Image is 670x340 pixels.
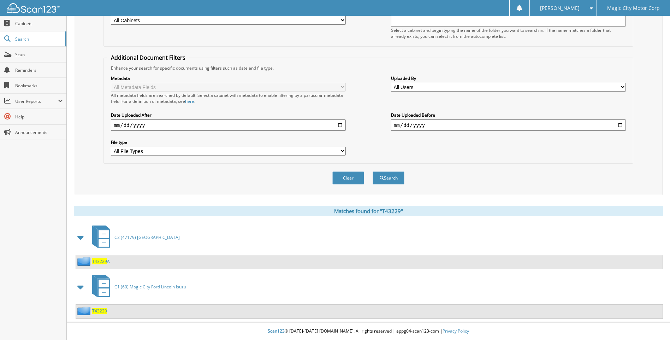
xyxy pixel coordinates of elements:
div: Enhance your search for specific documents using filters such as date and file type. [107,65,629,71]
button: Search [373,171,404,184]
span: Magic City Motor Corp [607,6,660,10]
a: Privacy Policy [443,328,469,334]
span: Scan [15,52,63,58]
label: Uploaded By [391,75,626,81]
a: T43229 [92,308,107,314]
div: © [DATE]-[DATE] [DOMAIN_NAME]. All rights reserved | appg04-scan123-com | [67,323,670,340]
input: start [111,119,346,131]
a: C1 (60) Magic City Ford Lincoln Isuzu [88,273,186,301]
iframe: Chat Widget [635,306,670,340]
div: Matches found for "T43229" [74,206,663,216]
span: C2 (47179) [GEOGRAPHIC_DATA] [114,234,180,240]
div: All metadata fields are searched by default. Select a cabinet with metadata to enable filtering b... [111,92,346,104]
label: Date Uploaded After [111,112,346,118]
label: Date Uploaded Before [391,112,626,118]
span: C1 (60) Magic City Ford Lincoln Isuzu [114,284,186,290]
img: folder2.png [77,257,92,266]
span: Reminders [15,67,63,73]
span: Announcements [15,129,63,135]
span: Cabinets [15,20,63,27]
span: Search [15,36,62,42]
input: end [391,119,626,131]
button: Clear [332,171,364,184]
a: T43229A [92,258,110,264]
legend: Additional Document Filters [107,54,189,61]
a: C2 (47179) [GEOGRAPHIC_DATA] [88,223,180,251]
span: Bookmarks [15,83,63,89]
span: T43229 [92,258,107,264]
span: Scan123 [268,328,285,334]
a: here [185,98,194,104]
span: Help [15,114,63,120]
div: Select a cabinet and begin typing the name of the folder you want to search in. If the name match... [391,27,626,39]
label: Metadata [111,75,346,81]
img: scan123-logo-white.svg [7,3,60,13]
span: [PERSON_NAME] [540,6,580,10]
span: User Reports [15,98,58,104]
img: folder2.png [77,306,92,315]
label: File type [111,139,346,145]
